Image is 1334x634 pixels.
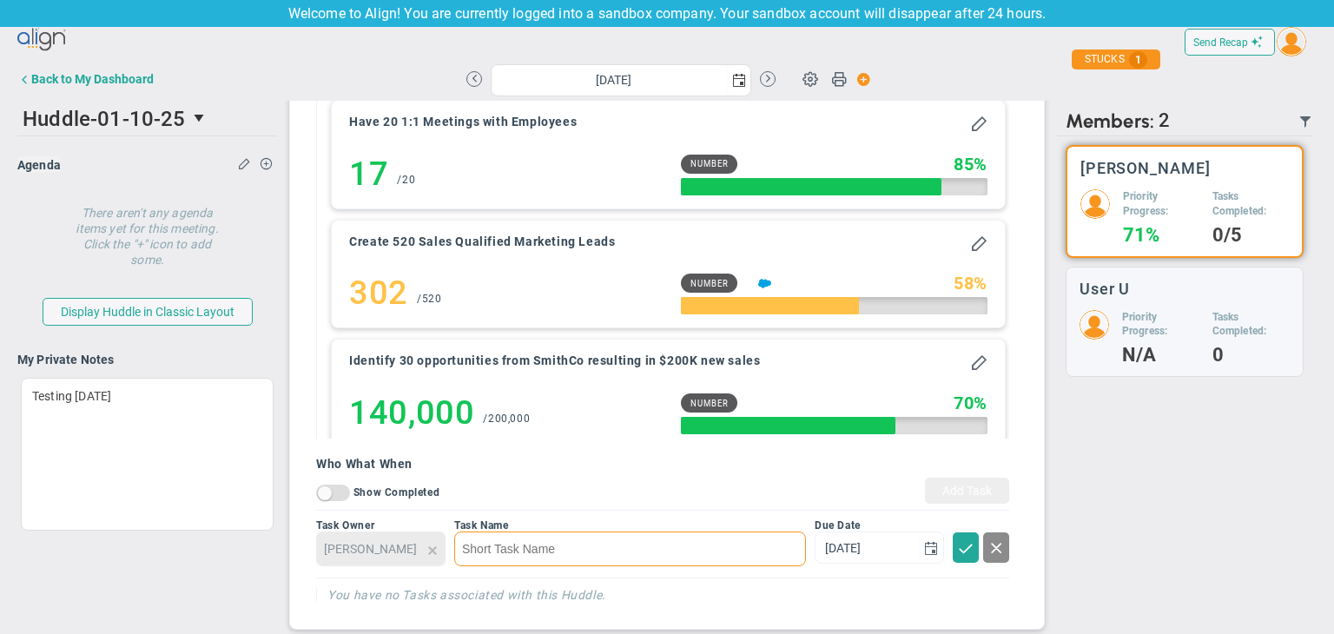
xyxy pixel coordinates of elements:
[974,274,987,293] span: %
[349,155,388,193] h4: 17
[417,284,441,314] div: 520
[954,274,974,293] span: 58
[454,519,806,532] div: Task Name
[349,274,408,312] h4: 302
[349,114,577,129] h4: Have 20 1:1 Meetings with Employees
[1193,36,1248,49] span: Send Recap
[31,72,154,86] div: Back to My Dashboard
[483,413,488,425] span: /
[849,68,871,91] span: Action Button
[815,519,944,532] div: Due Date
[1212,228,1289,243] h4: 0/5
[316,519,446,532] div: Task Owner
[794,62,827,95] span: Huddle Settings
[1129,51,1147,69] span: 1
[1080,310,1109,340] img: 210382.Person.photo
[43,298,253,326] button: Display Huddle in Classic Layout
[1080,189,1110,219] img: 64089.Person.photo
[1072,50,1160,69] div: STUCKS
[397,174,402,186] span: /
[69,193,226,267] h4: There aren't any agenda items yet for this meeting. Click the "+" icon to add some.
[690,159,729,168] span: Number
[1159,109,1170,133] span: 2
[1277,27,1306,56] img: 64089.Person.photo
[831,70,847,95] span: Print Huddle
[21,378,274,531] div: Testing [DATE]
[1080,281,1130,297] h3: User U
[1066,109,1154,133] span: Members:
[918,532,943,563] span: select
[353,486,439,499] span: Show Completed
[726,65,750,96] span: select
[1122,310,1199,340] h5: Priority Progress:
[17,158,61,172] span: Agenda
[1123,189,1199,219] h5: Priority Progress:
[1123,228,1199,243] h4: 71%
[1080,160,1211,176] h3: [PERSON_NAME]
[1212,310,1290,340] h5: Tasks Completed:
[483,404,530,434] div: 200,000
[974,155,987,174] span: %
[17,23,68,57] img: align-logo.svg
[327,587,1009,603] h4: You have no Tasks associated with this Huddle.
[23,107,185,131] span: Huddle-01-10-25
[690,279,729,288] span: Number
[316,456,1009,472] h4: Who What When
[186,103,215,133] span: select
[349,393,474,432] h4: 140,000
[690,399,729,408] span: Number
[17,352,277,367] h4: My Private Notes
[954,155,974,174] span: 85
[1212,189,1289,219] h5: Tasks Completed:
[349,353,760,368] h4: Identify 30 opportunities from SmithCo resulting in $200K new sales
[1122,347,1199,363] h4: N/A
[1298,115,1312,129] span: Filter Updated Members
[417,293,422,305] span: /
[1185,29,1275,56] button: Send Recap
[454,532,806,566] input: Short Task Name
[349,234,615,249] h4: Create 520 Sales Qualified Marketing Leads
[1212,347,1290,363] h4: 0
[974,393,987,413] span: %
[758,277,771,290] img: Salesforce Enabled<br />Sandbox: Quarterly Leads and Opportunities
[397,165,415,195] div: 20
[17,62,154,96] button: Back to My Dashboard
[954,393,974,413] span: 70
